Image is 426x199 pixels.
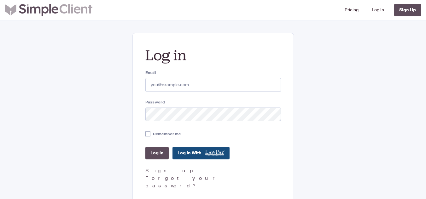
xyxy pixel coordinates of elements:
[145,147,169,159] input: Log in
[145,78,281,92] input: you@example.com
[145,70,281,75] label: Email
[370,3,387,18] a: Log In
[153,131,181,137] label: Remember me
[145,167,197,174] a: Sign up
[394,4,421,16] a: Sign Up
[145,175,220,189] a: Forgot your password?
[145,99,281,105] label: Password
[172,147,230,159] a: Log In With
[145,46,281,65] h2: Log in
[342,3,361,18] a: Pricing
